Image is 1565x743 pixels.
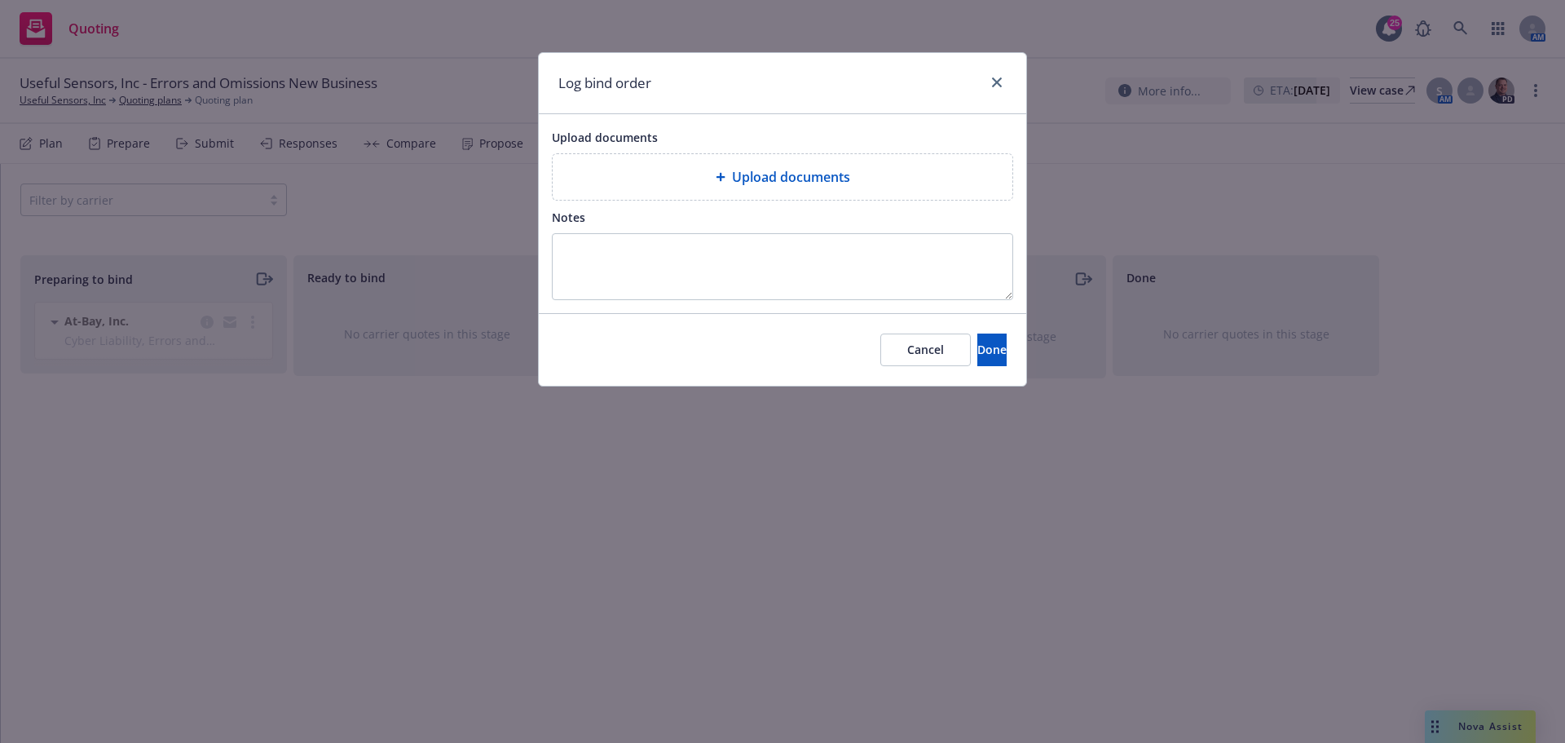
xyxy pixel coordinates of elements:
[977,334,1007,366] button: Done
[552,153,1013,201] div: Upload documents
[552,210,585,225] span: Notes
[977,342,1007,357] span: Done
[732,167,850,187] span: Upload documents
[552,130,658,145] span: Upload documents
[880,334,971,366] button: Cancel
[987,73,1007,92] a: close
[907,342,944,357] span: Cancel
[558,73,651,94] h1: Log bind order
